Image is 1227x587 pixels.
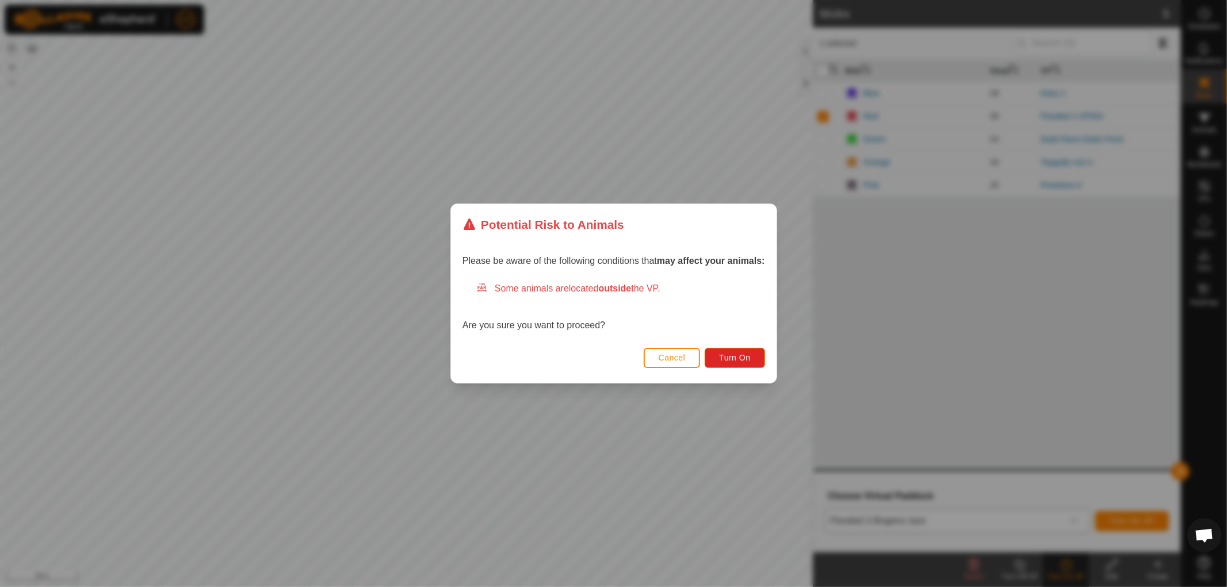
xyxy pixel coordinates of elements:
[476,282,765,296] div: Some animals are
[598,283,631,293] strong: outside
[462,216,624,233] div: Potential Risk to Animals
[643,348,700,368] button: Cancel
[1187,518,1222,553] div: Open chat
[462,256,765,266] span: Please be aware of the following conditions that
[657,256,765,266] strong: may affect your animals:
[719,353,750,362] span: Turn On
[462,282,765,332] div: Are you sure you want to proceed?
[569,283,660,293] span: located the VP.
[705,348,765,368] button: Turn On
[658,353,685,362] span: Cancel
